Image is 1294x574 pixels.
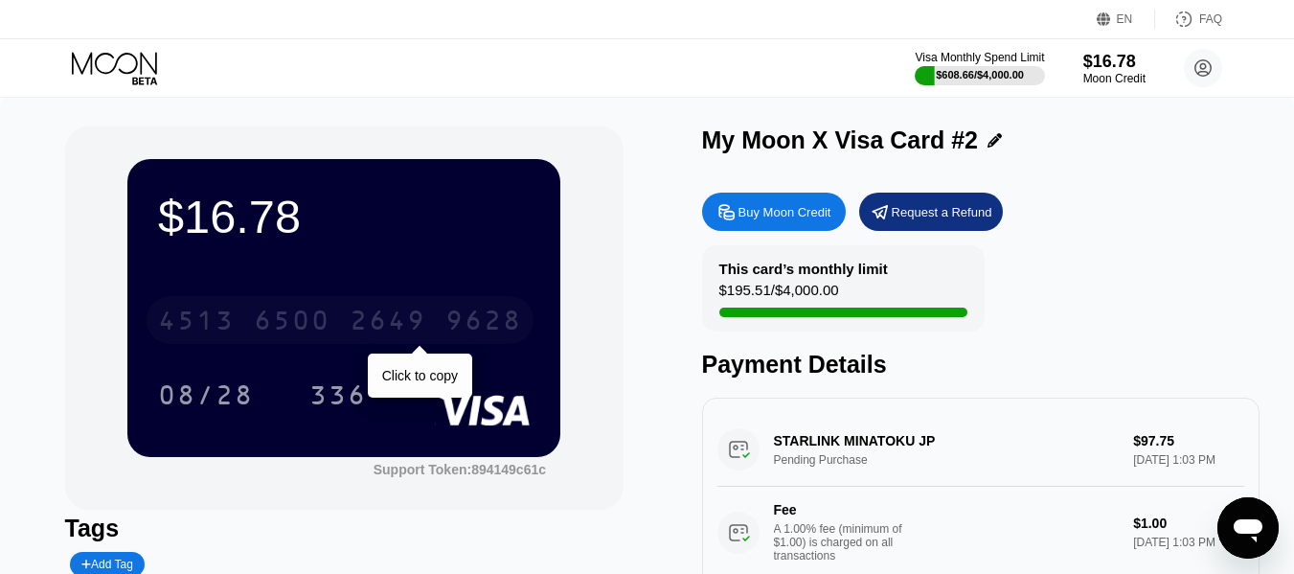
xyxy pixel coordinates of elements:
[1083,72,1146,85] div: Moon Credit
[1155,10,1222,29] div: FAQ
[1133,516,1244,531] div: $1.00
[309,382,367,413] div: 336
[915,51,1044,85] div: Visa Monthly Spend Limit$608.66/$4,000.00
[719,282,839,308] div: $195.51 / $4,000.00
[1083,52,1146,72] div: $16.78
[702,126,979,154] div: My Moon X Visa Card #2
[702,193,846,231] div: Buy Moon Credit
[859,193,1003,231] div: Request a Refund
[158,190,530,243] div: $16.78
[1133,536,1244,549] div: [DATE] 1:03 PM
[81,558,133,571] div: Add Tag
[774,522,918,563] div: A 1.00% fee (minimum of $1.00) is charged on all transactions
[445,308,522,338] div: 9628
[295,371,381,419] div: 336
[158,308,235,338] div: 4513
[1199,12,1222,26] div: FAQ
[144,371,268,419] div: 08/28
[719,261,888,277] div: This card’s monthly limit
[1117,12,1133,26] div: EN
[158,382,254,413] div: 08/28
[147,296,533,344] div: 4513650026499628
[65,515,624,542] div: Tags
[254,308,330,338] div: 6500
[702,351,1260,379] div: Payment Details
[350,308,426,338] div: 2649
[774,502,908,517] div: Fee
[374,462,546,477] div: Support Token: 894149c61c
[374,462,546,477] div: Support Token:894149c61c
[915,51,1044,64] div: Visa Monthly Spend Limit
[1083,52,1146,85] div: $16.78Moon Credit
[738,204,831,220] div: Buy Moon Credit
[382,368,458,383] div: Click to copy
[892,204,992,220] div: Request a Refund
[1217,497,1279,559] iframe: Button to launch messaging window
[1097,10,1155,29] div: EN
[936,69,1024,80] div: $608.66 / $4,000.00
